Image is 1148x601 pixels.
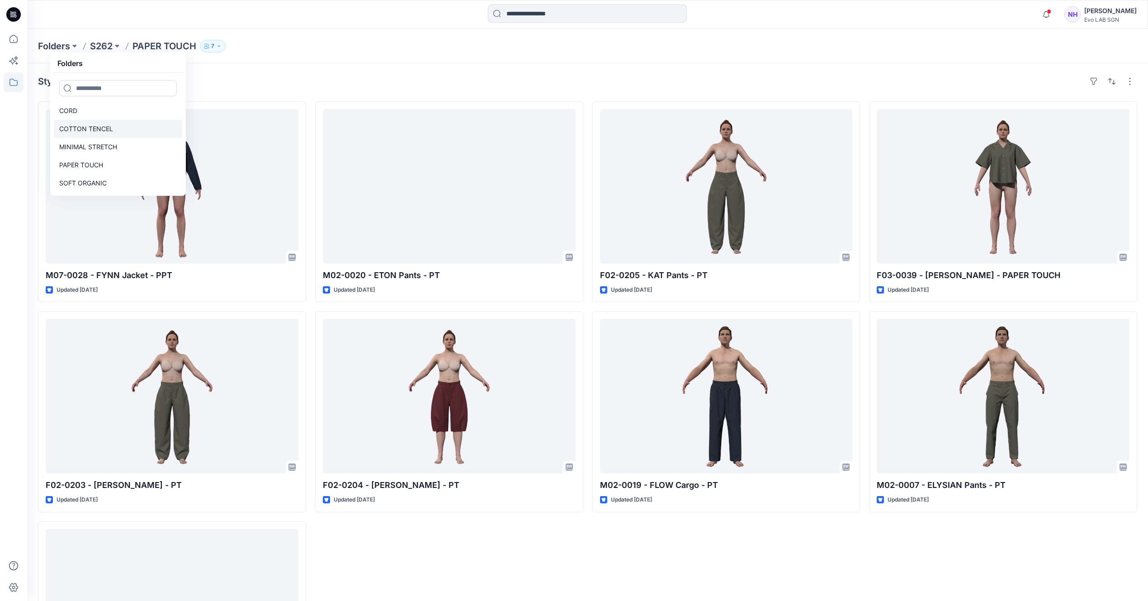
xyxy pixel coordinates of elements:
[46,319,298,473] a: F02-0203 - JENNY Pants - PT
[54,174,182,192] a: SOFT ORGANIC
[57,285,98,295] p: Updated [DATE]
[211,41,214,51] p: 7
[52,54,88,72] h5: Folders
[877,479,1129,492] p: M02-0007 - ELYSIAN Pants - PT
[59,178,107,189] p: SOFT ORGANIC
[877,269,1129,282] p: F03-0039 - [PERSON_NAME] - PAPER TOUCH
[1064,6,1081,23] div: NH
[57,495,98,505] p: Updated [DATE]
[1084,16,1137,23] div: Evo LAB SGN
[54,138,182,156] a: MINIMAL STRETCH
[200,40,226,52] button: 7
[877,319,1129,473] a: M02-0007 - ELYSIAN Pants - PT
[90,40,113,52] a: S262
[888,495,929,505] p: Updated [DATE]
[611,495,652,505] p: Updated [DATE]
[54,156,182,174] a: PAPER TOUCH
[600,109,853,264] a: F02-0205 - KAT Pants - PT
[46,479,298,492] p: F02-0203 - [PERSON_NAME] - PT
[600,319,853,473] a: M02-0019 - FLOW Cargo - PT
[46,109,298,264] a: M07-0028 - FYNN Jacket - PPT
[323,319,576,473] a: F02-0204 - JENNY Shoulotte - PT
[38,76,65,87] h4: Styles
[323,269,576,282] p: M02-0020 - ETON Pants - PT
[323,109,576,264] a: M02-0020 - ETON Pants - PT
[54,120,182,138] a: COTTON TENCEL
[59,105,77,116] p: CORD
[54,102,182,120] a: CORD
[59,123,113,134] p: COTTON TENCEL
[888,285,929,295] p: Updated [DATE]
[323,479,576,492] p: F02-0204 - [PERSON_NAME] - PT
[38,40,70,52] a: Folders
[611,285,652,295] p: Updated [DATE]
[600,269,853,282] p: F02-0205 - KAT Pants - PT
[59,160,103,170] p: PAPER TOUCH
[132,40,196,52] p: PAPER TOUCH
[1084,5,1137,16] div: [PERSON_NAME]
[334,285,375,295] p: Updated [DATE]
[46,269,298,282] p: M07-0028 - FYNN Jacket - PPT
[877,109,1129,264] a: F03-0039 - DANI Shirt - PAPER TOUCH
[334,495,375,505] p: Updated [DATE]
[600,479,853,492] p: M02-0019 - FLOW Cargo - PT
[59,142,117,152] p: MINIMAL STRETCH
